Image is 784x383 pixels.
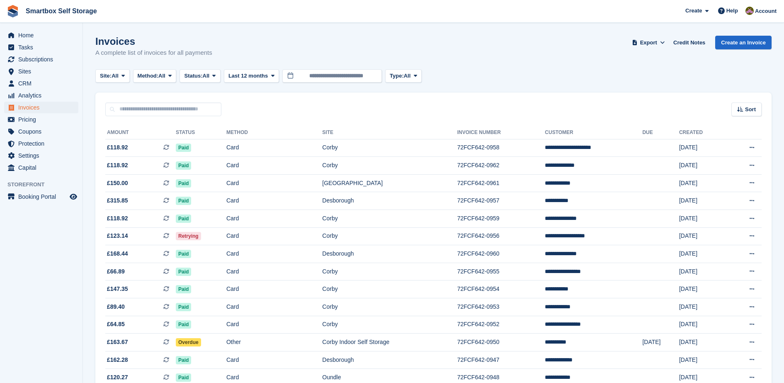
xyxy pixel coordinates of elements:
span: Paid [176,215,191,223]
span: Tasks [18,41,68,53]
a: Credit Notes [670,36,709,49]
button: Export [630,36,667,49]
td: Card [226,316,322,334]
span: Coupons [18,126,68,137]
td: Desborough [322,245,457,263]
span: Sort [745,105,756,114]
th: Customer [545,126,642,139]
td: [DATE] [679,281,727,298]
span: Create [685,7,702,15]
td: Desborough [322,351,457,369]
td: [DATE] [679,227,727,245]
td: Card [226,139,322,157]
span: Capital [18,162,68,173]
td: Card [226,174,322,192]
td: [DATE] [679,174,727,192]
span: Site: [100,72,112,80]
td: Card [226,298,322,316]
img: Kayleigh Devlin [745,7,754,15]
span: £118.92 [107,143,128,152]
span: £118.92 [107,161,128,170]
span: Paid [176,373,191,382]
span: Pricing [18,114,68,125]
span: Account [755,7,777,15]
a: menu [4,162,78,173]
span: Paid [176,161,191,170]
td: Card [226,263,322,281]
td: [DATE] [679,316,727,334]
td: Corby [322,139,457,157]
td: [DATE] [642,334,679,351]
button: Method: All [133,69,177,83]
span: £64.85 [107,320,125,329]
td: [DATE] [679,298,727,316]
td: 72FCF642-0960 [457,245,545,263]
span: Paid [176,356,191,364]
th: Site [322,126,457,139]
span: Paid [176,144,191,152]
p: A complete list of invoices for all payments [95,48,212,58]
td: 72FCF642-0947 [457,351,545,369]
a: menu [4,78,78,89]
span: Paid [176,320,191,329]
th: Invoice Number [457,126,545,139]
td: Corby [322,281,457,298]
th: Status [176,126,226,139]
span: Paid [176,268,191,276]
span: £168.44 [107,249,128,258]
a: menu [4,126,78,137]
td: [GEOGRAPHIC_DATA] [322,174,457,192]
a: Preview store [68,192,78,202]
td: 72FCF642-0958 [457,139,545,157]
a: Create an Invoice [715,36,772,49]
td: Card [226,210,322,228]
td: 72FCF642-0962 [457,157,545,175]
a: menu [4,41,78,53]
td: Card [226,227,322,245]
td: Corby [322,263,457,281]
td: Other [226,334,322,351]
td: 72FCF642-0957 [457,192,545,210]
td: 72FCF642-0952 [457,316,545,334]
span: £120.27 [107,373,128,382]
a: menu [4,191,78,202]
td: 72FCF642-0955 [457,263,545,281]
td: Corby Indoor Self Storage [322,334,457,351]
span: Home [18,29,68,41]
th: Method [226,126,322,139]
a: menu [4,54,78,65]
span: Analytics [18,90,68,101]
span: £150.00 [107,179,128,188]
td: 72FCF642-0959 [457,210,545,228]
a: menu [4,66,78,77]
span: All [112,72,119,80]
td: 72FCF642-0954 [457,281,545,298]
td: Corby [322,298,457,316]
span: Paid [176,250,191,258]
span: Overdue [176,338,201,346]
span: Paid [176,285,191,293]
span: Retrying [176,232,201,240]
th: Due [642,126,679,139]
span: £162.28 [107,356,128,364]
span: Storefront [7,181,83,189]
a: menu [4,150,78,161]
a: Smartbox Self Storage [22,4,100,18]
td: Corby [322,210,457,228]
td: Card [226,351,322,369]
span: £123.14 [107,232,128,240]
a: menu [4,29,78,41]
td: 72FCF642-0956 [457,227,545,245]
span: Paid [176,197,191,205]
th: Created [679,126,727,139]
span: Method: [138,72,159,80]
img: stora-icon-8386f47178a22dfd0bd8f6a31ec36ba5ce8667c1dd55bd0f319d3a0aa187defe.svg [7,5,19,17]
td: Corby [322,227,457,245]
button: Site: All [95,69,130,83]
span: Invoices [18,102,68,113]
span: £315.85 [107,196,128,205]
span: Booking Portal [18,191,68,202]
td: [DATE] [679,334,727,351]
td: [DATE] [679,351,727,369]
a: menu [4,102,78,113]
